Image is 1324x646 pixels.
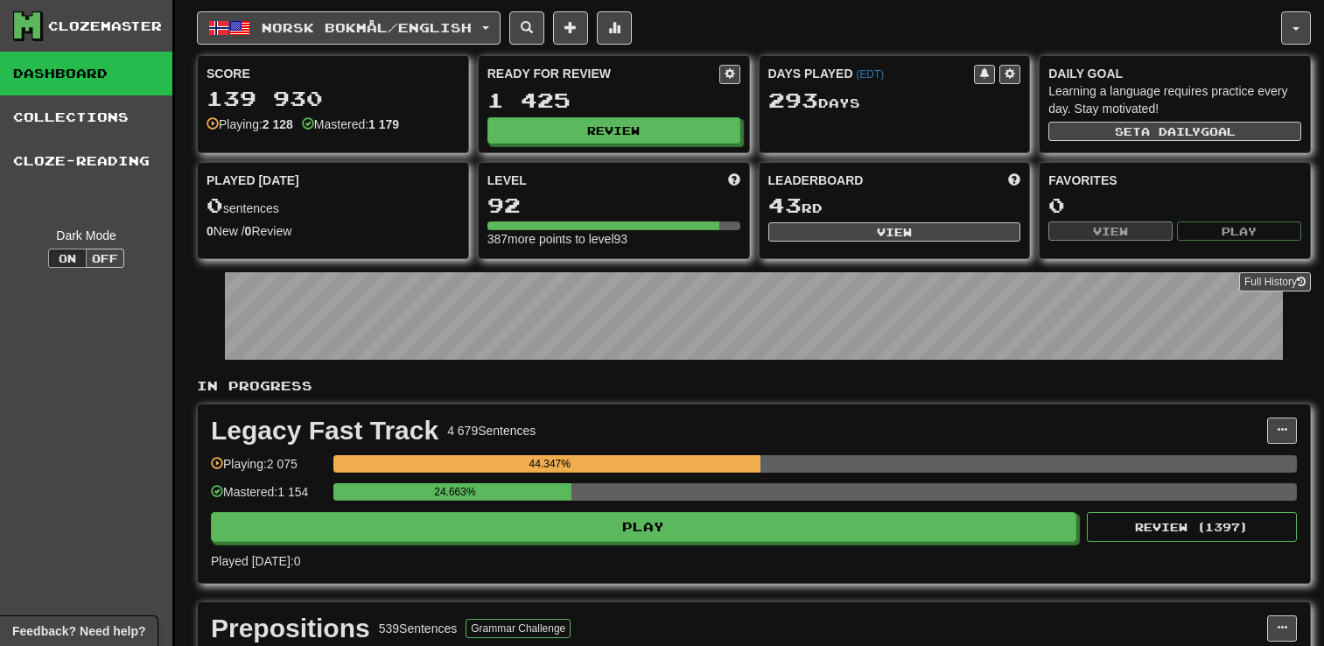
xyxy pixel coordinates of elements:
[211,615,370,642] div: Prepositions
[197,11,501,45] button: Norsk bokmål/English
[768,65,975,82] div: Days Played
[207,193,223,217] span: 0
[207,88,459,109] div: 139 930
[1141,125,1201,137] span: a daily
[1239,272,1311,291] a: Full History
[211,554,300,568] span: Played [DATE]: 0
[1048,65,1301,82] div: Daily Goal
[768,172,864,189] span: Leaderboard
[728,172,740,189] span: Score more points to level up
[1048,194,1301,216] div: 0
[768,89,1021,112] div: Day s
[197,377,1311,395] p: In Progress
[207,116,293,133] div: Playing:
[768,88,818,112] span: 293
[1048,122,1301,141] button: Seta dailygoal
[768,222,1021,242] button: View
[13,227,159,244] div: Dark Mode
[768,193,802,217] span: 43
[262,20,472,35] span: Norsk bokmål / English
[1177,221,1301,241] button: Play
[263,117,293,131] strong: 2 128
[48,249,87,268] button: On
[1048,221,1173,241] button: View
[1008,172,1020,189] span: This week in points, UTC
[368,117,399,131] strong: 1 179
[487,194,740,216] div: 92
[207,222,459,240] div: New / Review
[211,483,325,512] div: Mastered: 1 154
[12,622,145,640] span: Open feedback widget
[245,224,252,238] strong: 0
[379,620,458,637] div: 539 Sentences
[487,230,740,248] div: 387 more points to level 93
[1087,512,1297,542] button: Review (1397)
[339,483,571,501] div: 24.663%
[207,65,459,82] div: Score
[339,455,760,473] div: 44.347%
[86,249,124,268] button: Off
[597,11,632,45] button: More stats
[487,172,527,189] span: Level
[856,68,884,81] a: (EDT)
[211,455,325,484] div: Playing: 2 075
[487,89,740,111] div: 1 425
[466,619,571,638] button: Grammar Challenge
[211,512,1076,542] button: Play
[1048,82,1301,117] div: Learning a language requires practice every day. Stay motivated!
[487,117,740,144] button: Review
[487,65,719,82] div: Ready for Review
[207,224,214,238] strong: 0
[553,11,588,45] button: Add sentence to collection
[1048,172,1301,189] div: Favorites
[302,116,399,133] div: Mastered:
[509,11,544,45] button: Search sentences
[768,194,1021,217] div: rd
[211,418,438,444] div: Legacy Fast Track
[447,422,536,439] div: 4 679 Sentences
[207,172,299,189] span: Played [DATE]
[48,18,162,35] div: Clozemaster
[207,194,459,217] div: sentences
